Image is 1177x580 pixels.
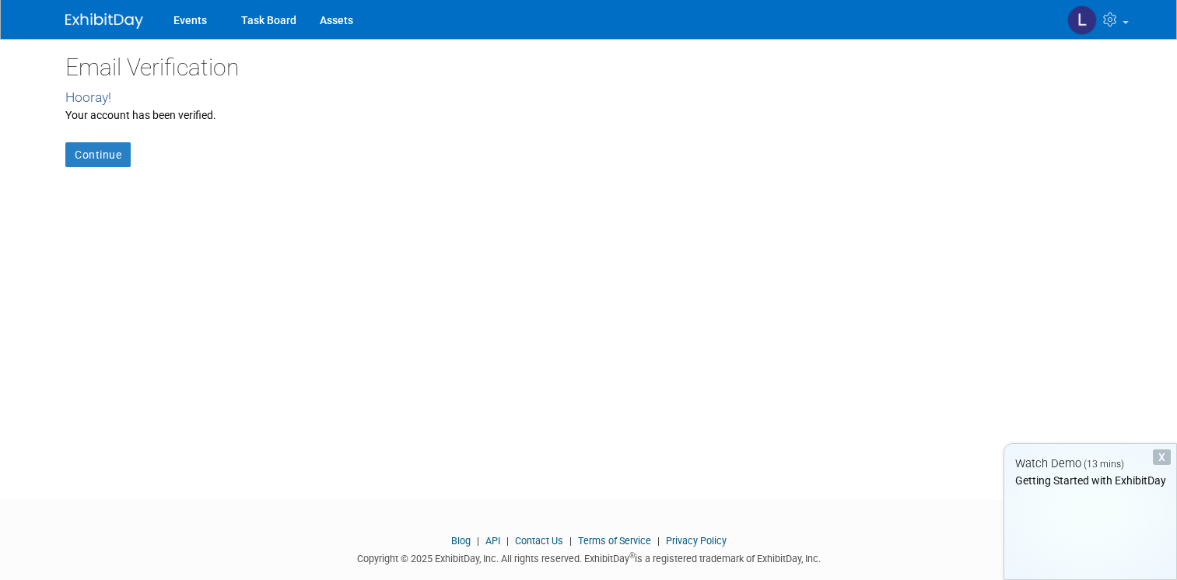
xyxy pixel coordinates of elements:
a: Continue [65,142,131,167]
a: Terms of Service [578,535,651,547]
div: Your account has been verified. [65,107,1112,123]
sup: ® [629,551,635,560]
h2: Email Verification [65,54,1112,80]
a: Privacy Policy [666,535,727,547]
span: | [653,535,664,547]
div: Watch Demo [1004,456,1176,472]
div: Hooray! [65,88,1112,107]
img: ExhibitDay [65,13,143,29]
a: API [485,535,500,547]
div: Getting Started with ExhibitDay [1004,473,1176,488]
span: | [566,535,576,547]
span: (13 mins) [1084,459,1124,470]
span: | [503,535,513,547]
a: Contact Us [515,535,563,547]
img: Lewis Cruz [1067,5,1097,35]
span: | [473,535,483,547]
a: Blog [451,535,471,547]
div: Dismiss [1153,449,1171,465]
